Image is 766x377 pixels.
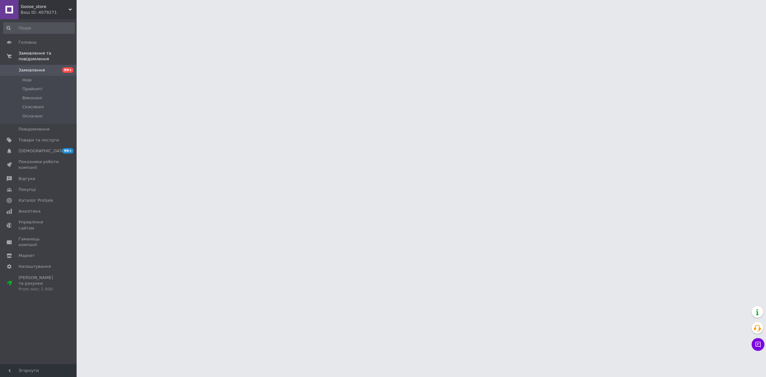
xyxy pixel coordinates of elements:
[752,338,764,351] button: Чат з покупцем
[22,95,42,101] span: Виконані
[22,113,42,119] span: Оплачені
[62,148,73,154] span: 99+
[21,10,77,15] div: Ваш ID: 4079271
[19,187,36,192] span: Покупці
[19,159,59,170] span: Показники роботи компанії
[22,77,32,83] span: Нові
[62,67,73,73] span: 99+
[19,253,35,259] span: Маркет
[19,208,41,214] span: Аналітика
[19,126,49,132] span: Повідомлення
[19,264,51,269] span: Налаштування
[22,86,42,92] span: Прийняті
[19,148,66,154] span: [DEMOGRAPHIC_DATA]
[22,104,44,110] span: Скасовані
[19,286,59,292] div: Prom мікс 1 000
[19,67,45,73] span: Замовлення
[21,4,69,10] span: Goose_store
[19,50,77,62] span: Замовлення та повідомлення
[19,137,59,143] span: Товари та послуги
[19,275,59,292] span: [PERSON_NAME] та рахунки
[19,176,35,182] span: Відгуки
[19,198,53,203] span: Каталог ProSale
[19,219,59,231] span: Управління сайтом
[19,236,59,248] span: Гаманець компанії
[3,22,75,34] input: Пошук
[19,40,36,45] span: Головна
